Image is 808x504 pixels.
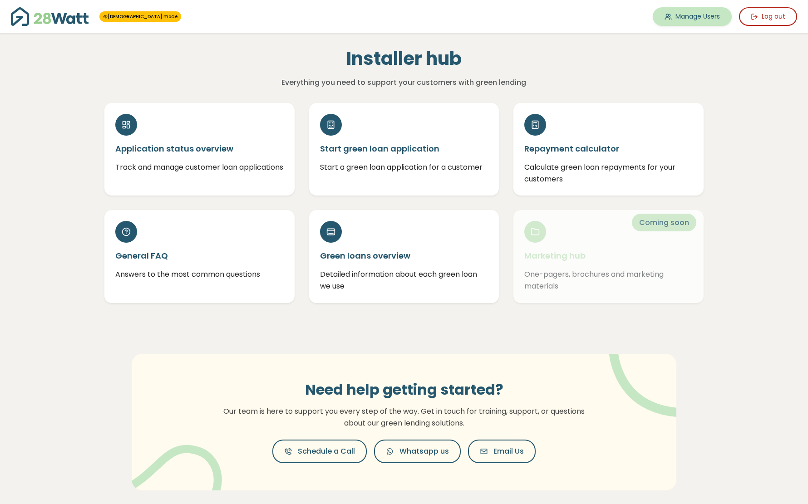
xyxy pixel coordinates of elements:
[739,7,797,26] button: Log out
[207,48,601,69] h1: Installer hub
[320,143,488,154] h5: Start green loan application
[115,250,284,261] h5: General FAQ
[524,161,693,185] p: Calculate green loan repayments for your customers
[524,269,693,292] p: One-pagers, brochures and marketing materials
[11,7,89,26] img: 28Watt
[115,143,284,154] h5: Application status overview
[218,381,590,398] h3: Need help getting started?
[298,446,355,457] span: Schedule a Call
[524,143,693,154] h5: Repayment calculator
[103,13,177,20] a: [DEMOGRAPHIC_DATA] mode
[468,440,536,463] button: Email Us
[632,214,696,231] span: Coming soon
[585,329,704,417] img: vector
[493,446,524,457] span: Email Us
[218,406,590,429] p: Our team is here to support you every step of the way. Get in touch for training, support, or que...
[399,446,449,457] span: Whatsapp us
[115,161,284,173] p: Track and manage customer loan applications
[524,250,693,261] h5: Marketing hub
[320,161,488,173] p: Start a green loan application for a customer
[272,440,367,463] button: Schedule a Call
[115,269,284,280] p: Answers to the most common questions
[207,77,601,88] p: Everything you need to support your customers with green lending
[374,440,461,463] button: Whatsapp us
[320,269,488,292] p: Detailed information about each green loan we use
[653,7,732,26] a: Manage Users
[320,250,488,261] h5: Green loans overview
[99,11,181,22] span: You're in 28Watt mode - full access to all features!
